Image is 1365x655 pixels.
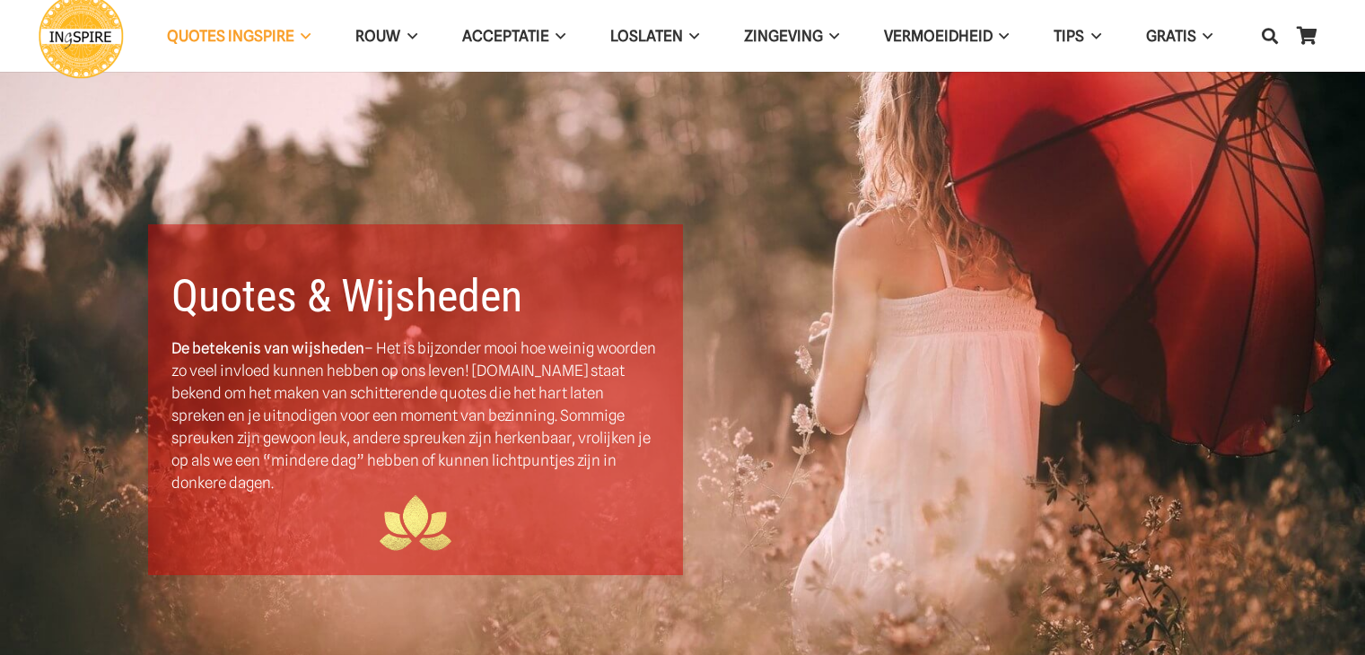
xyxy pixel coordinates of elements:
a: LoslatenLoslaten Menu [588,13,722,59]
span: QUOTES INGSPIRE [167,27,294,45]
span: TIPS Menu [1084,13,1100,58]
a: QUOTES INGSPIREQUOTES INGSPIRE Menu [144,13,333,59]
span: VERMOEIDHEID [884,27,993,45]
span: Acceptatie [462,27,549,45]
span: Zingeving [744,27,823,45]
span: Zingeving Menu [823,13,839,58]
a: TIPSTIPS Menu [1031,13,1123,59]
span: GRATIS Menu [1196,13,1212,58]
span: ROUW Menu [400,13,416,58]
a: VERMOEIDHEIDVERMOEIDHEID Menu [862,13,1031,59]
span: Loslaten [610,27,683,45]
a: Zoeken [1252,13,1288,58]
span: GRATIS [1146,27,1196,45]
span: TIPS [1054,27,1084,45]
img: ingspire [380,494,451,553]
span: Acceptatie Menu [549,13,565,58]
span: ROUW [355,27,400,45]
b: Quotes & Wijsheden [171,270,522,322]
strong: De betekenis van wijsheden [171,339,364,357]
span: Loslaten Menu [683,13,699,58]
span: QUOTES INGSPIRE Menu [294,13,311,58]
span: – Het is bijzonder mooi hoe weinig woorden zo veel invloed kunnen hebben op ons leven! [DOMAIN_NA... [171,339,656,492]
a: ZingevingZingeving Menu [722,13,862,59]
a: GRATISGRATIS Menu [1124,13,1235,59]
a: ROUWROUW Menu [333,13,439,59]
span: VERMOEIDHEID Menu [993,13,1009,58]
a: AcceptatieAcceptatie Menu [440,13,588,59]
